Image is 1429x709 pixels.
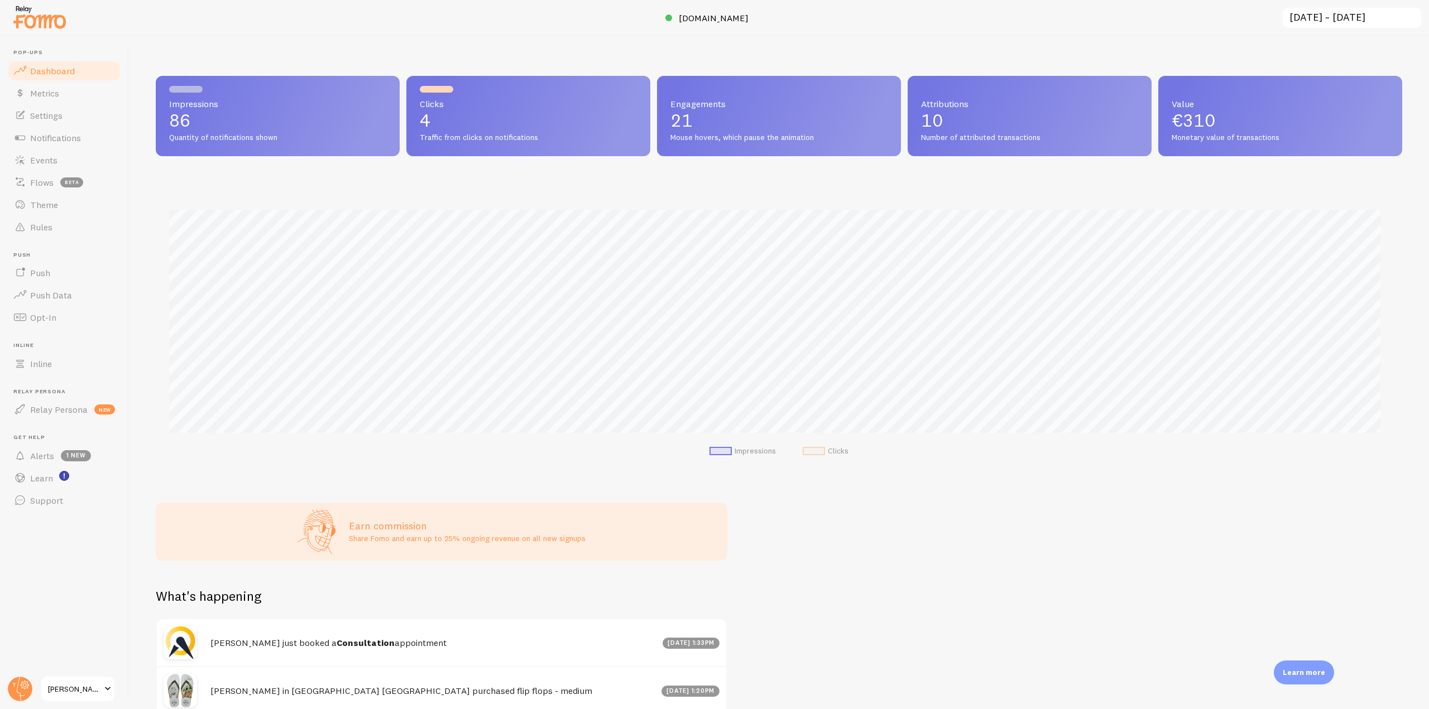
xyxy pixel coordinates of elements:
[30,65,75,76] span: Dashboard
[13,434,122,441] span: Get Help
[7,149,122,171] a: Events
[7,104,122,127] a: Settings
[30,290,72,301] span: Push Data
[169,99,386,108] span: Impressions
[1283,667,1325,678] p: Learn more
[7,489,122,512] a: Support
[1172,99,1389,108] span: Value
[420,99,637,108] span: Clicks
[7,60,122,82] a: Dashboard
[7,398,122,421] a: Relay Persona new
[30,221,52,233] span: Rules
[420,112,637,129] p: 4
[709,446,776,456] li: Impressions
[30,155,57,166] span: Events
[7,445,122,467] a: Alerts 1 new
[169,112,386,129] p: 86
[670,133,888,143] span: Mouse hovers, which pause the animation
[670,99,888,108] span: Engagements
[59,471,69,481] svg: <p>Watch New Feature Tutorials!</p>
[921,99,1138,108] span: Attributions
[13,252,122,259] span: Push
[169,133,386,143] span: Quantity of notifications shown
[30,110,63,121] span: Settings
[803,446,848,456] li: Clicks
[13,49,122,56] span: Pop-ups
[61,450,91,461] span: 1 new
[60,177,83,187] span: beta
[30,312,56,323] span: Opt-In
[48,682,101,696] span: [PERSON_NAME]-test-store
[30,495,63,506] span: Support
[40,676,116,702] a: [PERSON_NAME]-test-store
[7,82,122,104] a: Metrics
[30,450,54,461] span: Alerts
[7,127,122,149] a: Notifications
[670,112,888,129] p: 21
[94,404,115,414] span: new
[663,638,720,649] div: [DATE] 1:33pm
[1274,660,1334,684] div: Learn more
[210,685,655,697] h4: [PERSON_NAME] in [GEOGRAPHIC_DATA] [GEOGRAPHIC_DATA] purchased flip flops - medium
[1172,133,1389,143] span: Monetary value of transactions
[7,353,122,375] a: Inline
[30,267,50,278] span: Push
[921,133,1138,143] span: Number of attributed transactions
[30,472,53,484] span: Learn
[337,637,395,648] strong: Consultation
[7,284,122,306] a: Push Data
[210,637,656,649] h4: [PERSON_NAME] just booked a appointment
[1172,109,1216,131] span: €310
[7,216,122,238] a: Rules
[12,3,68,31] img: fomo-relay-logo-orange.svg
[7,467,122,489] a: Learn
[7,194,122,216] a: Theme
[30,358,52,369] span: Inline
[13,342,122,349] span: Inline
[661,686,720,697] div: [DATE] 1:20pm
[30,177,54,188] span: Flows
[420,133,637,143] span: Traffic from clicks on notifications
[30,88,59,99] span: Metrics
[7,262,122,284] a: Push
[7,171,122,194] a: Flows beta
[349,519,586,532] h3: Earn commission
[921,112,1138,129] p: 10
[30,199,58,210] span: Theme
[30,132,81,143] span: Notifications
[13,388,122,396] span: Relay Persona
[349,533,586,544] p: Share Fomo and earn up to 25% ongoing revenue on all new signups
[7,306,122,329] a: Opt-In
[156,587,261,605] h2: What's happening
[30,404,88,415] span: Relay Persona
